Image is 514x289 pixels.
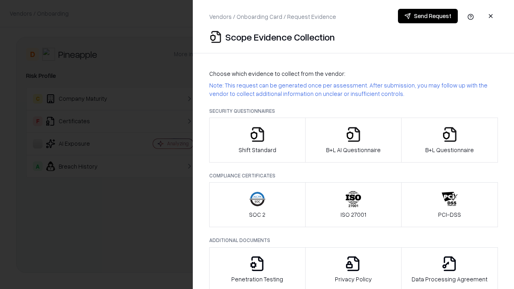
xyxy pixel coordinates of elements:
p: Compliance Certificates [209,172,498,179]
p: B+L Questionnaire [425,146,474,154]
p: Shift Standard [239,146,276,154]
button: Shift Standard [209,118,306,163]
p: Privacy Policy [335,275,372,283]
p: SOC 2 [249,210,265,219]
p: B+L AI Questionnaire [326,146,381,154]
button: Send Request [398,9,458,23]
button: SOC 2 [209,182,306,227]
button: B+L Questionnaire [401,118,498,163]
p: Note: This request can be generated once per assessment. After submission, you may follow up with... [209,81,498,98]
p: ISO 27001 [341,210,366,219]
p: PCI-DSS [438,210,461,219]
button: ISO 27001 [305,182,402,227]
p: Penetration Testing [231,275,283,283]
p: Scope Evidence Collection [225,31,335,43]
button: B+L AI Questionnaire [305,118,402,163]
p: Additional Documents [209,237,498,244]
p: Choose which evidence to collect from the vendor: [209,69,498,78]
p: Vendors / Onboarding Card / Request Evidence [209,12,336,21]
p: Security Questionnaires [209,108,498,114]
button: PCI-DSS [401,182,498,227]
p: Data Processing Agreement [412,275,487,283]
